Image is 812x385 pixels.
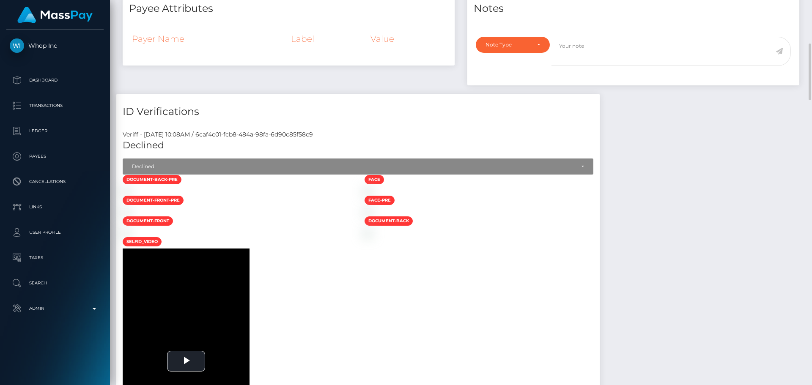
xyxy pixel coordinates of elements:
[123,188,129,195] img: e5469f03-f379-4ddd-8ebd-6368db859793
[116,130,600,139] div: Veriff - [DATE] 10:08AM / 6caf4c01-fcb8-484a-98fa-6d90c85f58c9
[6,298,104,319] a: Admin
[6,273,104,294] a: Search
[365,196,395,205] span: face-pre
[123,139,593,152] h5: Declined
[6,70,104,91] a: Dashboard
[10,226,100,239] p: User Profile
[10,125,100,137] p: Ledger
[365,175,384,184] span: face
[6,95,104,116] a: Transactions
[129,1,448,16] h4: Payee Attributes
[486,41,530,48] div: Note Type
[123,229,129,236] img: 87e44266-e60f-4431-b0b1-8a68c29d37c0
[10,175,100,188] p: Cancellations
[129,27,288,50] th: Payer Name
[6,42,104,49] span: Whop Inc
[6,171,104,192] a: Cancellations
[365,188,371,195] img: 58d8e159-14cf-4395-8cc7-3e4267c16974
[10,150,100,163] p: Payees
[123,209,129,216] img: 43ff5953-1c0d-4699-acc1-5d232966427e
[6,247,104,268] a: Taxes
[10,99,100,112] p: Transactions
[10,302,100,315] p: Admin
[123,104,593,119] h4: ID Verifications
[6,222,104,243] a: User Profile
[6,197,104,218] a: Links
[17,7,93,23] img: MassPay Logo
[167,351,205,371] button: Play Video
[123,196,184,205] span: document-front-pre
[123,175,181,184] span: document-back-pre
[474,1,793,16] h4: Notes
[10,201,100,213] p: Links
[368,27,448,50] th: Value
[6,146,104,167] a: Payees
[365,216,413,226] span: document-back
[123,216,173,226] span: document-front
[365,229,371,236] img: 4f71d7bf-cd3a-4c18-b10b-089a601c6264
[10,74,100,87] p: Dashboard
[10,38,24,53] img: Whop Inc
[123,237,162,246] span: selfid_video
[476,37,550,53] button: Note Type
[6,120,104,142] a: Ledger
[288,27,368,50] th: Label
[132,163,575,170] div: Declined
[365,209,371,216] img: 5be5ff84-f46e-4c5e-9784-66997a1d5df4
[10,277,100,289] p: Search
[10,251,100,264] p: Taxes
[123,158,593,175] button: Declined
